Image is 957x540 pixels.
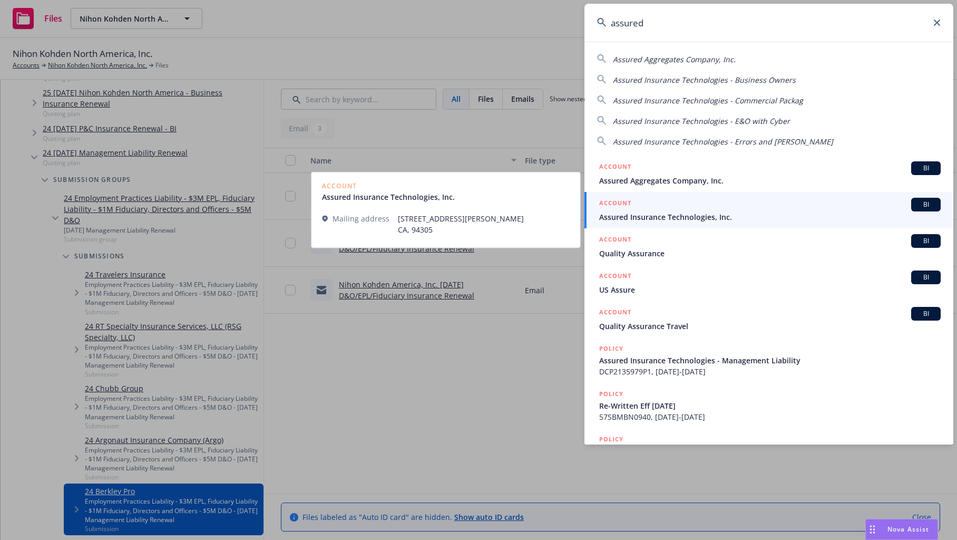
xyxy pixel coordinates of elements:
input: Search... [584,4,953,42]
span: Re-Written Eff [DATE] [599,400,941,411]
div: Drag to move [866,519,879,539]
span: Assured Insurance Technologies - Errors and [PERSON_NAME] [613,137,833,147]
span: BI [915,236,936,246]
h5: POLICY [599,389,623,399]
button: Nova Assist [865,519,938,540]
span: Assured Insurance Technologies - Business Owners [613,75,796,85]
h5: ACCOUNT [599,307,631,320]
a: ACCOUNTBIAssured Insurance Technologies, Inc. [584,192,953,228]
span: US Assure [599,284,941,295]
h5: ACCOUNT [599,198,631,210]
span: BI [915,163,936,173]
a: ACCOUNTBIQuality Assurance [584,228,953,265]
span: Assured Insurance Technologies - E&O with Cyber [613,116,790,126]
span: DCP2135979P1, [DATE]-[DATE] [599,366,941,377]
h5: POLICY [599,343,623,354]
span: Quality Assurance Travel [599,321,941,332]
h5: ACCOUNT [599,234,631,247]
span: 57SBMBN0940, [DATE]-[DATE] [599,411,941,422]
span: Assured Aggregates Company, Inc. [613,54,736,64]
h5: ACCOUNT [599,271,631,283]
span: BI [915,309,936,319]
a: POLICYRe-Written Eff [DATE]57SBMBN0940, [DATE]-[DATE] [584,383,953,428]
span: Assured Aggregates Company, Inc. [599,175,941,186]
a: ACCOUNTBIUS Assure [584,265,953,301]
a: POLICY [584,428,953,474]
span: Quality Assurance [599,248,941,259]
a: POLICYAssured Insurance Technologies - Management LiabilityDCP2135979P1, [DATE]-[DATE] [584,337,953,383]
span: Assured Insurance Technologies - Management Liability [599,355,941,366]
a: ACCOUNTBIAssured Aggregates Company, Inc. [584,156,953,192]
h5: POLICY [599,434,623,445]
h5: ACCOUNT [599,161,631,174]
span: Assured Insurance Technologies, Inc. [599,211,941,223]
span: BI [915,200,936,209]
span: BI [915,273,936,282]
a: ACCOUNTBIQuality Assurance Travel [584,301,953,337]
span: Assured Insurance Technologies - Commercial Packag [613,95,803,105]
span: Nova Assist [887,525,929,534]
